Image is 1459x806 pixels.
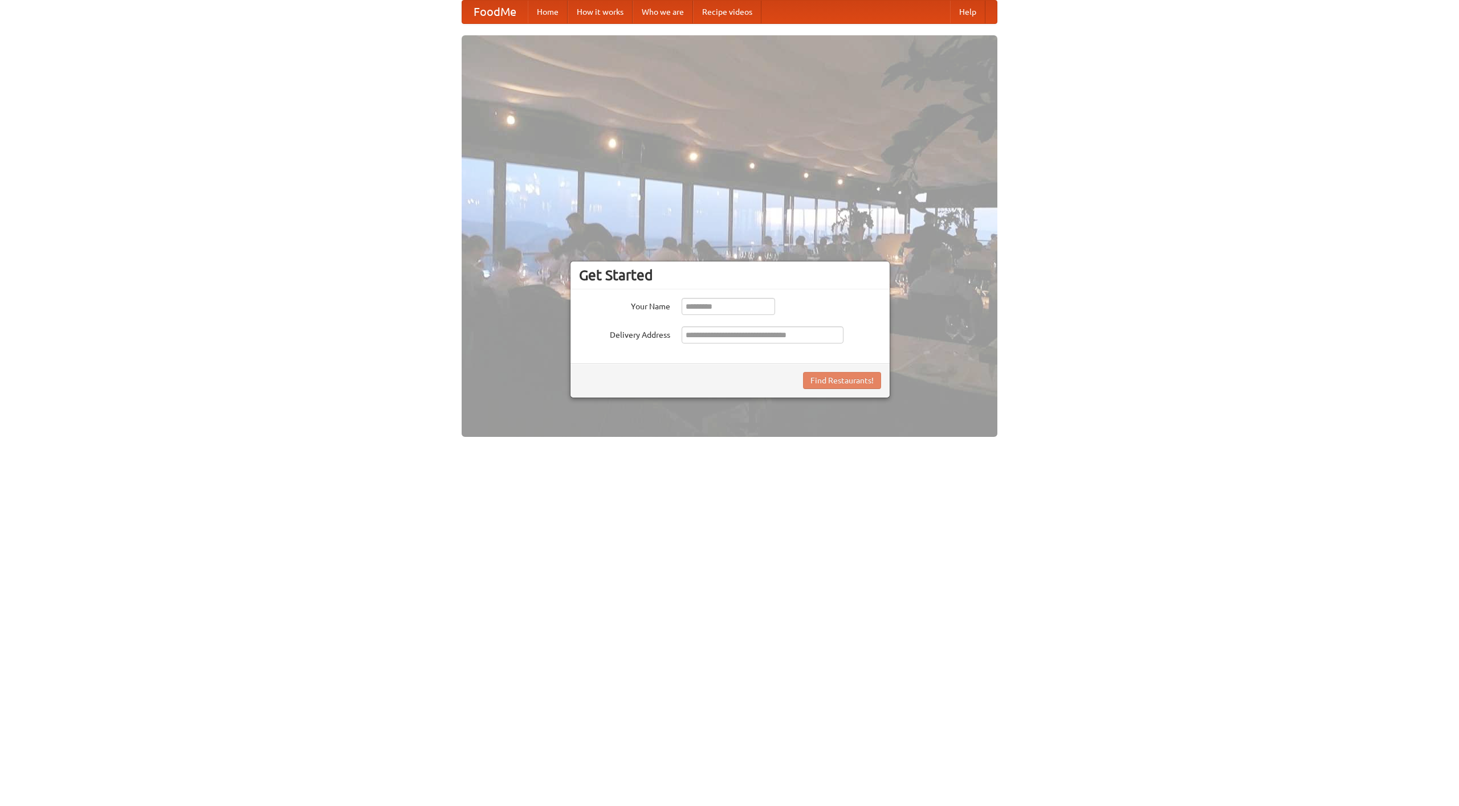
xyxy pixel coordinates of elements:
button: Find Restaurants! [803,372,881,389]
label: Delivery Address [579,326,670,341]
a: Home [528,1,568,23]
a: How it works [568,1,633,23]
a: Recipe videos [693,1,761,23]
a: Who we are [633,1,693,23]
a: Help [950,1,985,23]
label: Your Name [579,298,670,312]
a: FoodMe [462,1,528,23]
h3: Get Started [579,267,881,284]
